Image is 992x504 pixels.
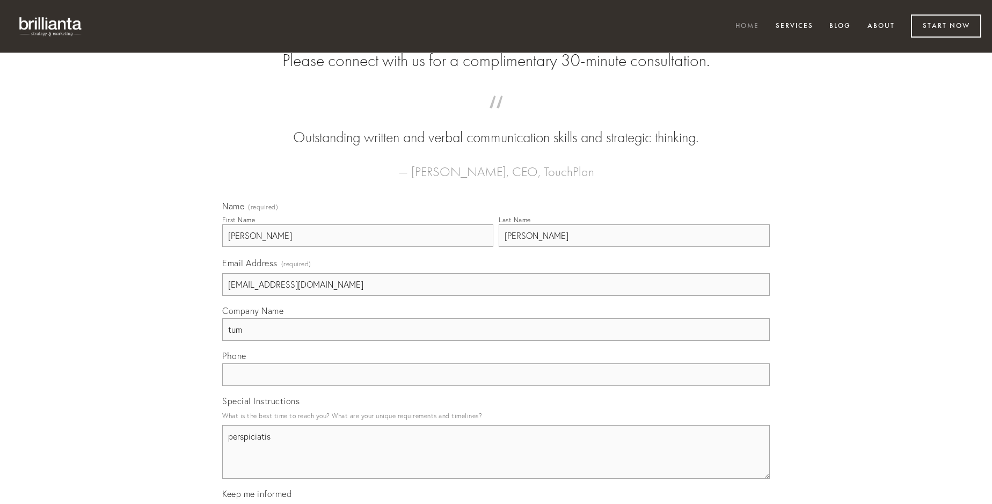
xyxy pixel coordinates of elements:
[822,18,858,35] a: Blog
[222,396,300,406] span: Special Instructions
[239,106,753,148] blockquote: Outstanding written and verbal communication skills and strategic thinking.
[248,204,278,210] span: (required)
[222,216,255,224] div: First Name
[769,18,820,35] a: Services
[728,18,766,35] a: Home
[239,148,753,182] figcaption: — [PERSON_NAME], CEO, TouchPlan
[281,257,311,271] span: (required)
[222,50,770,71] h2: Please connect with us for a complimentary 30-minute consultation.
[222,305,283,316] span: Company Name
[860,18,902,35] a: About
[222,425,770,479] textarea: perspiciatis
[911,14,981,38] a: Start Now
[222,350,246,361] span: Phone
[222,408,770,423] p: What is the best time to reach you? What are your unique requirements and timelines?
[239,106,753,127] span: “
[222,488,291,499] span: Keep me informed
[499,216,531,224] div: Last Name
[222,258,278,268] span: Email Address
[222,201,244,211] span: Name
[11,11,91,42] img: brillianta - research, strategy, marketing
